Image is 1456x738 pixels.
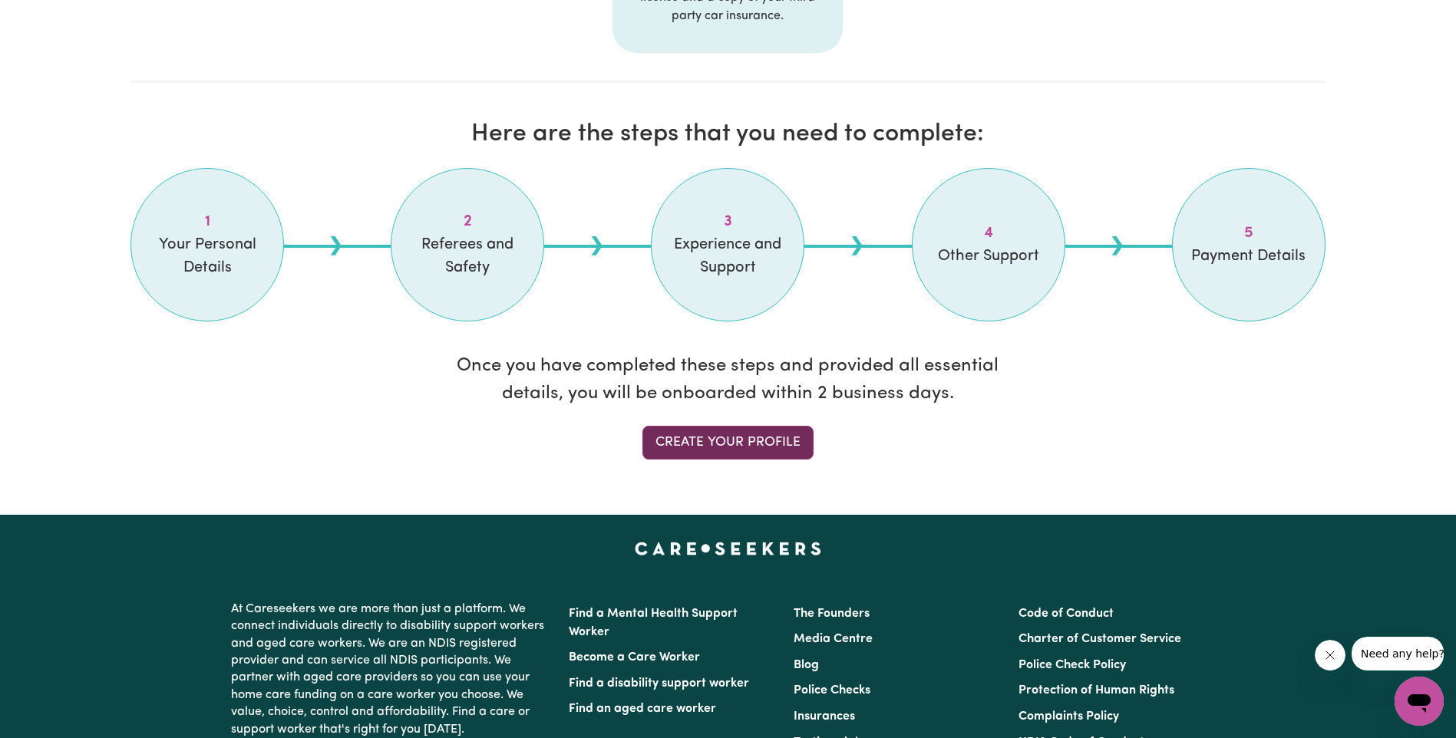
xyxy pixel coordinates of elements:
[1019,633,1181,645] a: Charter of Customer Service
[569,703,716,715] a: Find an aged care worker
[931,245,1046,268] span: Other Support
[9,11,93,23] span: Need any help?
[1352,637,1444,670] iframe: Message from company
[794,710,855,723] a: Insurances
[410,233,525,279] span: Referees and Safety
[410,210,525,233] span: Step 2
[1191,222,1306,245] span: Step 5
[569,651,700,664] a: Become a Care Worker
[1191,245,1306,268] span: Payment Details
[670,233,785,279] span: Experience and Support
[642,426,814,460] a: Create your profile
[794,659,819,671] a: Blog
[1019,659,1126,671] a: Police Check Policy
[1019,608,1114,620] a: Code of Conduct
[794,633,873,645] a: Media Centre
[1395,677,1444,726] iframe: Button to launch messaging window
[1019,710,1119,723] a: Complaints Policy
[569,677,749,690] a: Find a disability support worker
[794,684,870,697] a: Police Checks
[150,233,265,279] span: Your Personal Details
[794,608,870,620] a: The Founders
[150,210,265,233] span: Step 1
[434,352,1022,407] p: Once you have completed these steps and provided all essential details, you will be onboarded wit...
[931,222,1046,245] span: Step 4
[635,542,821,555] a: Careseekers home page
[1019,684,1174,697] a: Protection of Human Rights
[670,210,785,233] span: Step 3
[1315,640,1345,670] iframe: Close message
[569,608,738,638] a: Find a Mental Health Support Worker
[130,120,1326,149] h2: Here are the steps that you need to complete:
